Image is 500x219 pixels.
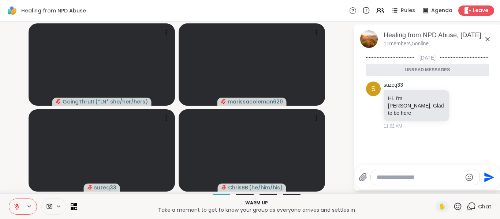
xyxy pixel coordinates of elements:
span: Healing from NPD Abuse [21,7,86,14]
span: ✋ [439,202,446,211]
span: ( he/him/his ) [249,184,283,191]
span: s [371,84,376,94]
textarea: Type your message [377,174,462,181]
span: 11:02 AM [384,123,402,129]
div: Unread messages [366,64,489,76]
button: Send [480,169,496,185]
img: ShareWell Logomark [6,4,18,17]
span: ( *LN* she/her/hers ) [95,98,148,105]
p: 11 members, 5 online [384,40,429,48]
span: GoingThruIt [63,98,94,105]
span: audio-muted [87,185,93,190]
a: suzeq33 [384,82,403,89]
span: Chat [478,203,491,210]
span: suzeq33 [94,184,116,191]
span: audio-muted [221,185,227,190]
span: [DATE] [415,54,440,61]
span: ChrisBB [228,184,248,191]
span: Leave [473,7,488,14]
p: Take a moment to get to know your group as everyone arrives and settles in [82,206,431,214]
p: Warm up [82,200,431,206]
span: Rules [401,7,415,14]
img: Healing from NPD Abuse, Sep 13 [360,30,378,48]
span: marissacoleman620 [228,98,283,105]
p: Hi. I'm [PERSON_NAME]. Glad to be here [388,95,445,117]
button: Emoji picker [465,173,474,182]
span: audio-muted [56,99,61,104]
div: Healing from NPD Abuse, [DATE] [384,31,495,40]
span: audio-muted [221,99,226,104]
span: Agenda [431,7,452,14]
